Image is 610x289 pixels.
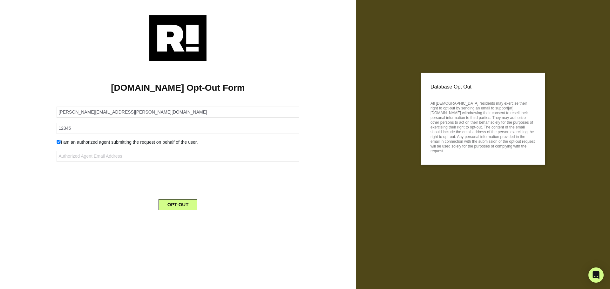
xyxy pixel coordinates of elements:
div: Open Intercom Messenger [588,267,604,283]
img: Retention.com [149,15,207,61]
iframe: To enrich screen reader interactions, please activate Accessibility in Grammarly extension settings [130,167,226,192]
button: OPT-OUT [159,199,198,210]
input: Email Address [57,107,299,118]
h1: [DOMAIN_NAME] Opt-Out Form [10,82,346,93]
input: Zipcode [57,123,299,134]
p: Database Opt Out [430,82,535,92]
p: All [DEMOGRAPHIC_DATA] residents may exercise their right to opt-out by sending an email to suppo... [430,99,535,154]
div: I am an authorized agent submitting the request on behalf of the user. [52,139,304,146]
input: Authorized Agent Email Address [57,151,299,162]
